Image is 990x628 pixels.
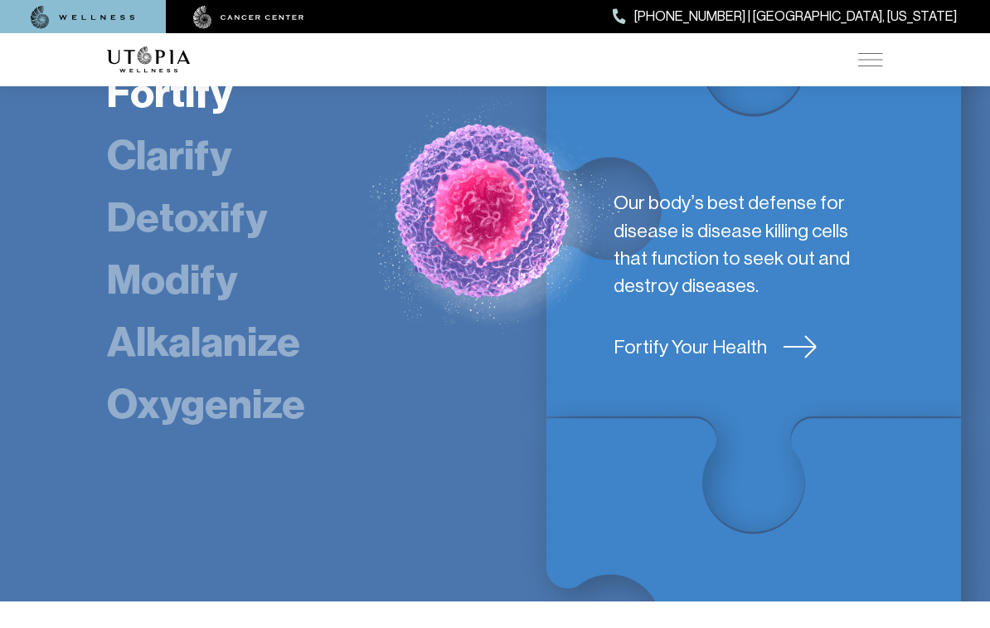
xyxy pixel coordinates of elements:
[193,6,304,29] img: cancer center
[107,192,267,242] a: Detoxify
[107,317,300,367] a: Alkalanize
[107,46,190,73] img: logo
[323,62,642,382] img: Fortify
[614,189,883,319] p: Our body’s best defense for disease is disease killing cells that function to seek out and destro...
[31,6,135,29] img: wellness
[107,255,237,304] a: Modify
[613,6,957,27] a: [PHONE_NUMBER] | [GEOGRAPHIC_DATA], [US_STATE]
[107,130,231,180] a: Clarify
[614,333,883,361] a: Fortify Your Health
[858,53,883,66] img: icon-hamburger
[107,379,305,429] a: Oxygenize
[634,6,957,27] span: [PHONE_NUMBER] | [GEOGRAPHIC_DATA], [US_STATE]
[107,68,232,118] a: Fortify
